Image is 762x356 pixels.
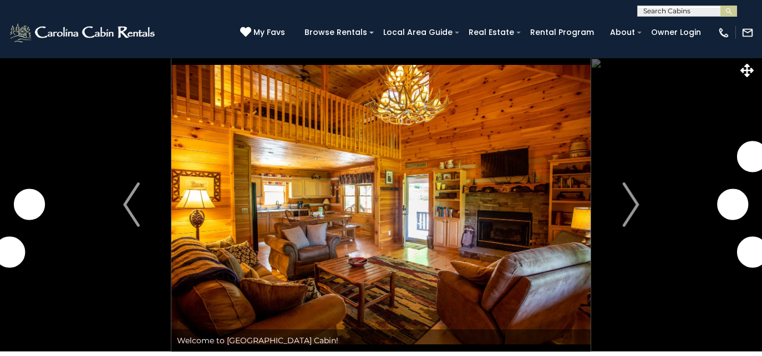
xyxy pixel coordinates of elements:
[463,24,520,41] a: Real Estate
[525,24,600,41] a: Rental Program
[646,24,707,41] a: Owner Login
[378,24,458,41] a: Local Area Guide
[622,182,639,227] img: arrow
[591,58,671,352] button: Next
[299,24,373,41] a: Browse Rentals
[718,27,730,39] img: phone-regular-white.png
[741,27,754,39] img: mail-regular-white.png
[253,27,285,38] span: My Favs
[604,24,641,41] a: About
[171,329,591,352] div: Welcome to [GEOGRAPHIC_DATA] Cabin!
[8,22,158,44] img: White-1-2.png
[92,58,172,352] button: Previous
[240,27,288,39] a: My Favs
[123,182,140,227] img: arrow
